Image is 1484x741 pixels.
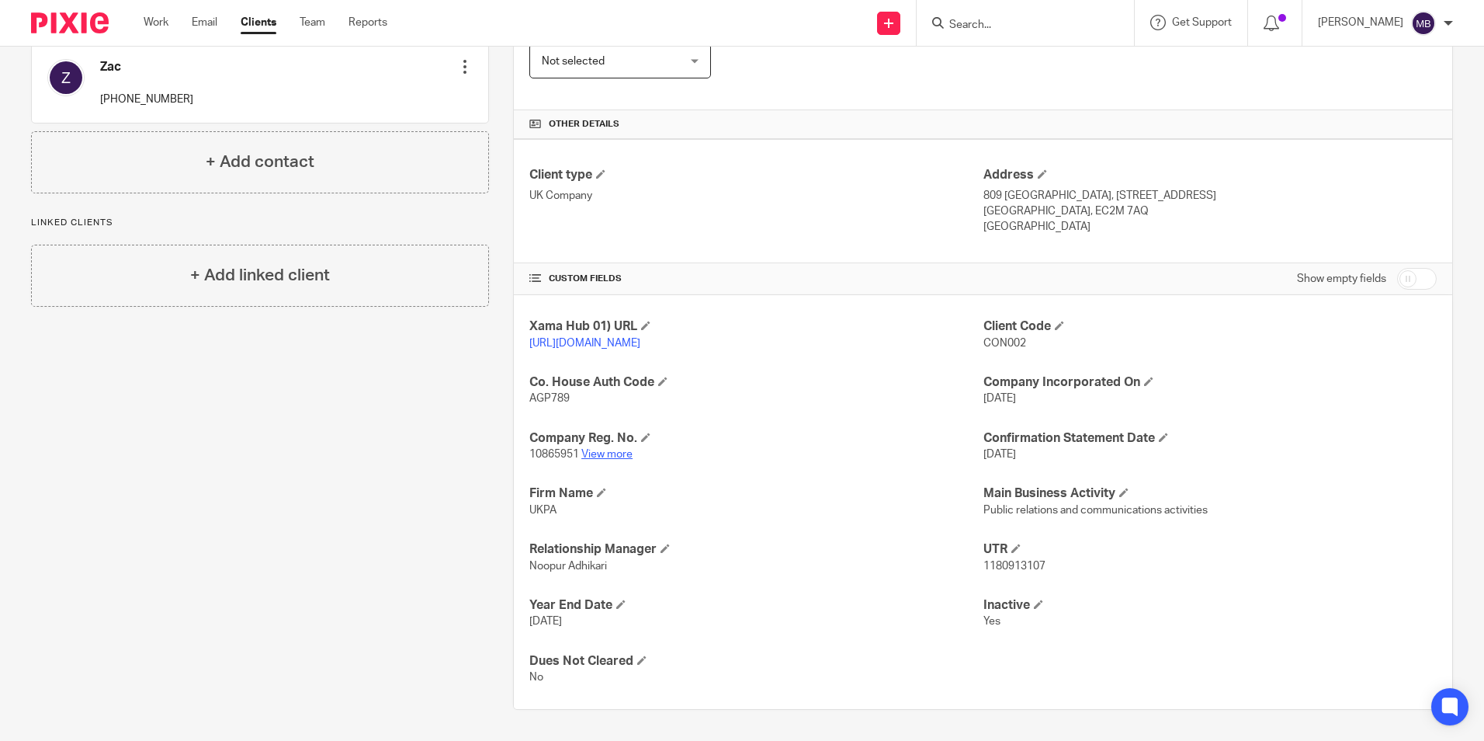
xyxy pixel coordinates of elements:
[529,485,983,502] h4: Firm Name
[529,374,983,391] h4: Co. House Auth Code
[529,273,983,285] h4: CUSTOM FIELDS
[529,338,640,349] a: [URL][DOMAIN_NAME]
[529,541,983,558] h4: Relationship Manager
[100,59,193,75] h4: Zac
[983,541,1437,558] h4: UTR
[529,318,983,335] h4: Xama Hub 01) URL
[1297,271,1386,287] label: Show empty fields
[948,19,1087,33] input: Search
[529,393,570,404] span: AGP789
[983,188,1437,204] p: 809 [GEOGRAPHIC_DATA], [STREET_ADDRESS]
[47,59,85,96] img: svg%3E
[529,597,983,614] h4: Year End Date
[529,167,983,183] h4: Client type
[983,219,1437,235] p: [GEOGRAPHIC_DATA]
[983,318,1437,335] h4: Client Code
[983,616,1000,627] span: Yes
[983,374,1437,391] h4: Company Incorporated On
[529,505,556,516] span: UKPA
[529,561,607,572] span: Noopur Adhikari
[529,430,983,447] h4: Company Reg. No.
[983,393,1016,404] span: [DATE]
[300,15,325,30] a: Team
[983,430,1437,447] h4: Confirmation Statement Date
[581,449,633,460] a: View more
[983,204,1437,219] p: [GEOGRAPHIC_DATA], EC2M 7AQ
[983,449,1016,460] span: [DATE]
[206,150,314,174] h4: + Add contact
[31,12,109,33] img: Pixie
[348,15,387,30] a: Reports
[529,449,579,460] span: 10865951
[983,485,1437,502] h4: Main Business Activity
[100,92,193,107] p: [PHONE_NUMBER]
[983,505,1208,516] span: Public relations and communications activities
[983,167,1437,183] h4: Address
[31,217,489,229] p: Linked clients
[542,56,605,67] span: Not selected
[983,597,1437,614] h4: Inactive
[241,15,276,30] a: Clients
[983,561,1045,572] span: 1180913107
[1411,11,1436,36] img: svg%3E
[529,672,543,683] span: No
[190,263,330,287] h4: + Add linked client
[192,15,217,30] a: Email
[983,338,1026,349] span: CON002
[529,653,983,670] h4: Dues Not Cleared
[549,118,619,130] span: Other details
[1172,17,1232,28] span: Get Support
[1318,15,1403,30] p: [PERSON_NAME]
[529,188,983,204] p: UK Company
[144,15,168,30] a: Work
[529,616,562,627] span: [DATE]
